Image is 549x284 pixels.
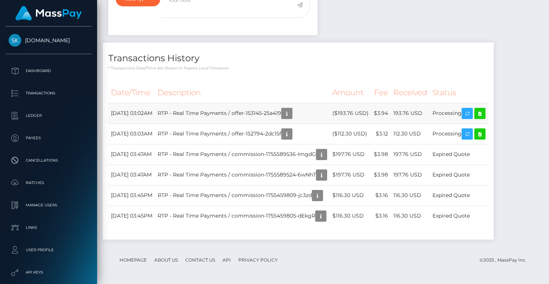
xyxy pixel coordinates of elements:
[430,165,488,185] td: Expired Quote
[155,144,330,165] td: RTP - Real Time Payments / commission-1755589536-ImgdG
[371,124,391,144] td: $3.12
[430,206,488,226] td: Expired Quote
[108,103,155,124] td: [DATE] 03:02AM
[391,206,430,226] td: 116.30 USD
[330,103,371,124] td: ($193.76 USD)
[155,103,330,124] td: RTP - Real Time Payments / offer-153145-25a419
[6,106,91,125] a: Ledger
[6,196,91,215] a: Manage Users
[391,185,430,206] td: 116.30 USD
[371,82,391,103] th: Fee
[330,185,371,206] td: $116.30 USD
[9,132,89,144] p: Payees
[371,165,391,185] td: $3.98
[330,165,371,185] td: $197.76 USD
[9,200,89,211] p: Manage Users
[220,254,234,266] a: API
[6,241,91,259] a: User Profile
[182,254,218,266] a: Contact Us
[391,124,430,144] td: 112.30 USD
[330,144,371,165] td: $197.76 USD
[117,254,150,266] a: Homepage
[9,34,21,47] img: Skin.Land
[108,185,155,206] td: [DATE] 03:45PM
[6,218,91,237] a: Links
[9,244,89,256] p: User Profile
[9,267,89,278] p: API Keys
[9,155,89,166] p: Cancellations
[6,84,91,103] a: Transactions
[108,165,155,185] td: [DATE] 03:47AM
[391,165,430,185] td: 197.76 USD
[9,88,89,99] p: Transactions
[430,103,488,124] td: Processing
[9,65,89,77] p: Dashboard
[9,222,89,233] p: Links
[155,124,330,144] td: RTP - Real Time Payments / offer-152794-2dc15f
[155,185,330,206] td: RTP - Real Time Payments / commission-1755459809-jc3zd
[6,62,91,80] a: Dashboard
[6,37,91,44] span: [DOMAIN_NAME]
[371,185,391,206] td: $3.16
[6,174,91,192] a: Batches
[391,82,430,103] th: Received
[155,165,330,185] td: RTP - Real Time Payments / commission-1755589524-6wNhT
[430,144,488,165] td: Expired Quote
[330,124,371,144] td: ($112.30 USD)
[155,82,330,103] th: Description
[108,206,155,226] td: [DATE] 03:45PM
[235,254,281,266] a: Privacy Policy
[371,206,391,226] td: $3.16
[330,82,371,103] th: Amount
[108,65,488,71] p: * Transactions date/time are shown in payee's local timezone
[108,144,155,165] td: [DATE] 03:47AM
[371,144,391,165] td: $3.98
[108,124,155,144] td: [DATE] 03:03AM
[151,254,181,266] a: About Us
[9,177,89,188] p: Batches
[430,124,488,144] td: Processing
[15,6,82,21] img: MassPay Logo
[430,82,488,103] th: Status
[155,206,330,226] td: RTP - Real Time Payments / commission-1755459805-dEkgR
[480,256,532,264] div: © 2025 , MassPay Inc.
[330,206,371,226] td: $116.30 USD
[9,110,89,121] p: Ledger
[108,82,155,103] th: Date/Time
[371,103,391,124] td: $3.94
[6,151,91,170] a: Cancellations
[391,103,430,124] td: 193.76 USD
[108,52,488,65] h4: Transactions History
[391,144,430,165] td: 197.76 USD
[6,263,91,282] a: API Keys
[6,129,91,147] a: Payees
[430,185,488,206] td: Expired Quote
